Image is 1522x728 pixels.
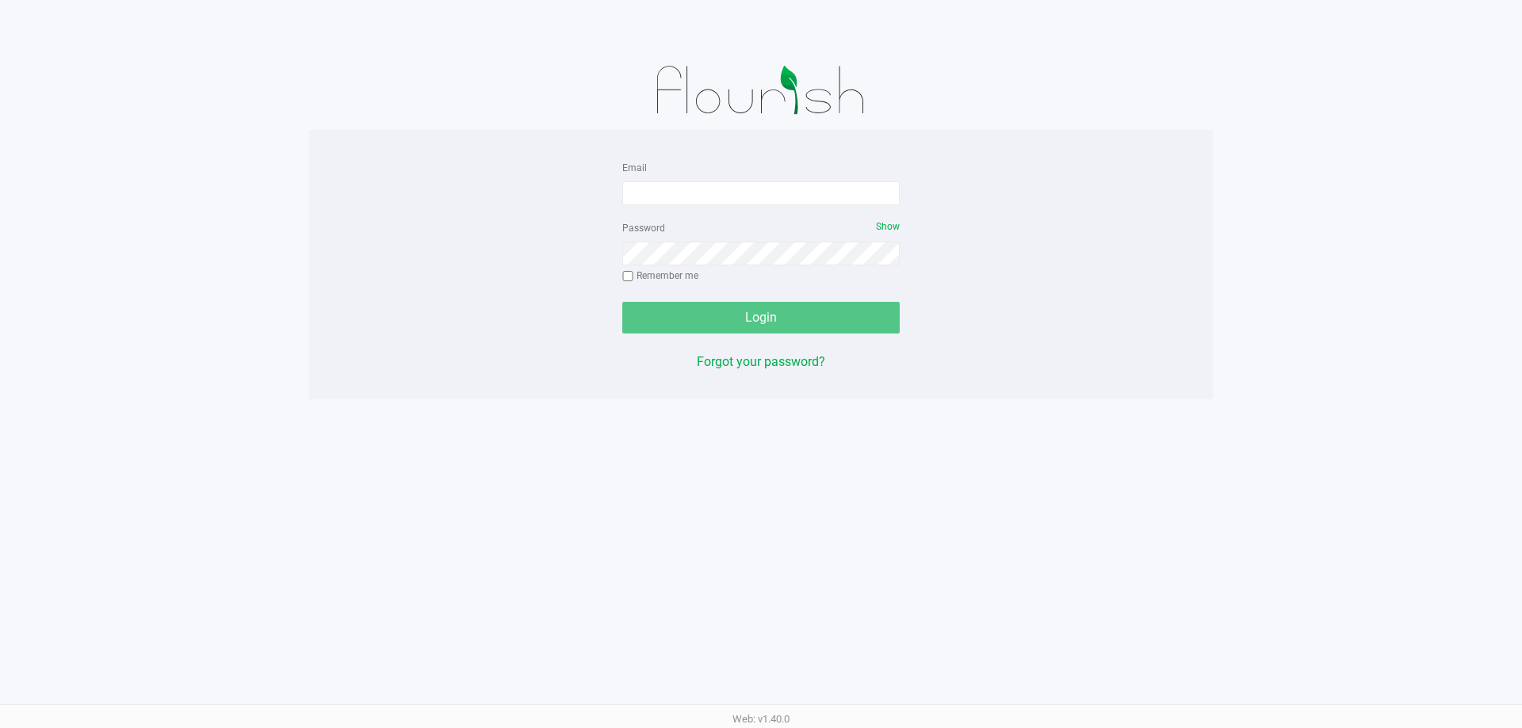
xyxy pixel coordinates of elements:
span: Show [876,221,900,232]
label: Remember me [622,269,698,283]
input: Remember me [622,271,633,282]
button: Forgot your password? [697,353,825,372]
label: Password [622,221,665,235]
span: Web: v1.40.0 [732,713,790,725]
label: Email [622,161,647,175]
